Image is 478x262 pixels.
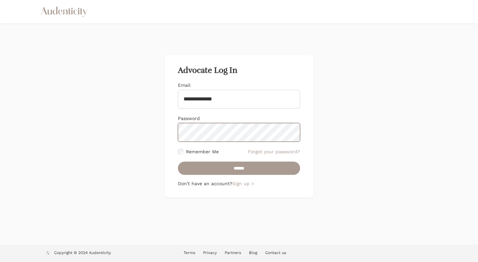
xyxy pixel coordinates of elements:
[225,250,241,255] a: Partners
[54,250,111,257] p: Copyright © 2024 Audenticity
[232,181,254,186] a: Sign up >
[178,116,200,121] label: Password
[186,148,219,155] label: Remember Me
[249,250,257,255] a: Blog
[178,180,300,187] p: Don't have an account?
[265,250,286,255] a: Contact us
[178,82,191,88] label: Email
[203,250,217,255] a: Privacy
[178,66,300,75] h2: Advocate Log In
[248,148,300,155] a: Forgot your password?
[184,250,195,255] a: Terms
